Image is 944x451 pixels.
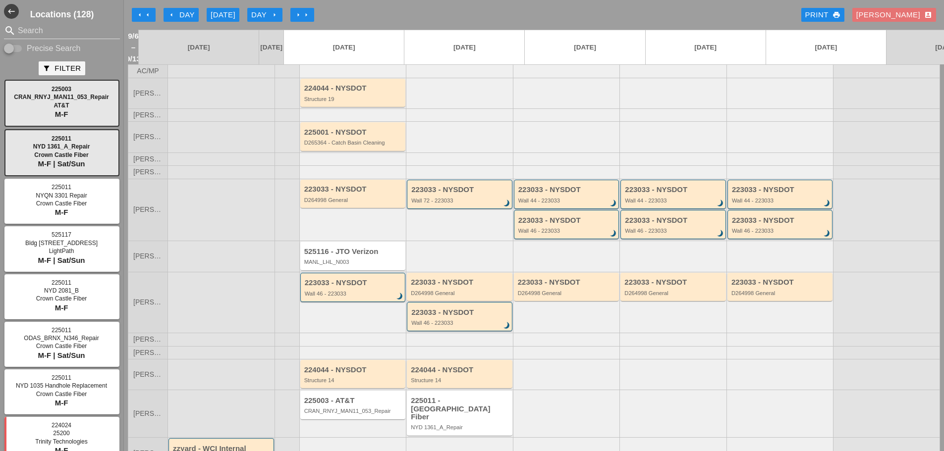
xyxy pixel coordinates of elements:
span: AT&T [54,102,69,109]
button: Move Back 1 Week [132,8,156,22]
button: Shrink Sidebar [4,4,19,19]
input: Search [18,23,106,39]
label: Precise Search [27,44,81,53]
div: Print [805,9,840,21]
i: arrow_right [294,11,302,19]
div: 223033 - NYSDOT [732,186,830,194]
i: account_box [924,11,932,19]
span: 225011 [52,327,71,334]
i: brightness_3 [394,291,405,302]
i: brightness_3 [608,228,619,239]
div: 223033 - NYSDOT [625,186,723,194]
div: 223033 - NYSDOT [732,216,830,225]
i: brightness_3 [501,198,512,209]
a: [DATE] [525,30,645,64]
span: [PERSON_NAME] [133,349,163,356]
div: Structure 14 [304,377,403,383]
a: [DATE] [766,30,886,64]
div: [PERSON_NAME] [856,9,932,21]
div: Wall 44 - 223033 [518,198,616,203]
i: west [4,4,19,19]
span: [PERSON_NAME] [133,299,163,306]
span: 224024 [52,422,71,429]
span: M-F | Sat/Sun [38,159,85,168]
div: Day [251,9,278,21]
div: Filter [43,63,81,74]
div: 223033 - NYSDOT [518,278,617,287]
span: [PERSON_NAME] [133,111,163,119]
span: M-F [55,303,68,312]
i: brightness_3 [822,228,833,239]
div: Wall 46 - 223033 [625,228,723,234]
a: Print [801,8,844,22]
span: ODAS_BRNX_N346_Repair [24,335,99,342]
div: CRAN_RNYJ_MAN11_053_Repair [304,408,403,414]
div: Wall 44 - 223033 [625,198,723,203]
button: [DATE] [207,8,239,22]
span: CRAN_RNYJ_MAN11_053_Repair [14,94,109,100]
i: arrow_right [302,11,310,19]
div: 224044 - NYSDOT [304,366,403,374]
div: Structure 14 [411,377,510,383]
div: 223033 - NYSDOT [518,186,616,194]
button: [PERSON_NAME] [852,8,936,22]
span: M-F [55,208,68,216]
span: [PERSON_NAME] [133,155,163,163]
div: 223033 - NYSDOT [731,278,831,287]
a: [DATE] [284,30,404,64]
span: NYD 2081_B [44,287,79,294]
span: 9/6 – 9/13 [126,30,141,64]
div: 223033 - NYSDOT [411,278,510,287]
span: [PERSON_NAME] [133,133,163,141]
span: M-F | Sat/Sun [38,351,85,359]
span: Crown Castle Fiber [36,200,87,207]
span: [PERSON_NAME] [133,371,163,378]
i: brightness_3 [822,198,833,209]
div: 224044 - NYSDOT [411,366,510,374]
div: D265364 - Catch Basin Cleaning [304,140,403,146]
div: 223033 - NYSDOT [304,185,403,194]
div: 225011 - [GEOGRAPHIC_DATA] Fiber [411,397,510,421]
span: M-F [55,399,68,407]
span: [PERSON_NAME] [133,336,163,343]
span: M-F | Sat/Sun [38,256,85,264]
div: 525116 - JTO Verizon [304,248,403,256]
span: LightPath [49,248,74,254]
span: NYD 1361_A_Repair [33,143,90,150]
span: Crown Castle Fiber [36,391,87,398]
div: MANL_LHL_N003 [304,259,403,265]
i: arrow_left [167,11,175,19]
span: 225011 [52,374,71,381]
i: brightness_3 [715,198,726,209]
i: search [4,25,16,37]
div: D264998 General [411,290,510,296]
span: [PERSON_NAME] [133,410,163,417]
span: [PERSON_NAME] [133,168,163,176]
div: Wall 46 - 223033 [411,320,509,326]
div: Day [167,9,195,21]
span: Crown Castle Fiber [34,151,88,158]
div: Structure 19 [304,96,403,102]
span: M-F [55,110,68,118]
span: Trinity Technologies [35,438,87,445]
span: 25200 [53,430,69,437]
button: Move Ahead 1 Week [290,8,314,22]
div: 223033 - NYSDOT [624,278,723,287]
div: 223033 - NYSDOT [518,216,616,225]
span: [PERSON_NAME] [133,206,163,213]
div: Wall 44 - 223033 [732,198,830,203]
span: Crown Castle Fiber [36,295,87,302]
div: Enable Precise search to match search terms exactly. [4,43,120,54]
a: [DATE] [404,30,524,64]
span: 225011 [52,135,71,142]
div: Wall 46 - 223033 [518,228,616,234]
button: Day [247,8,282,22]
i: print [833,11,840,19]
span: Bldg [STREET_ADDRESS] [25,240,98,247]
div: 223033 - NYSDOT [625,216,723,225]
span: 225011 [52,184,71,191]
div: NYD 1361_A_Repair [411,424,510,430]
span: NYQN 3301 Repair [36,192,87,199]
div: D264998 General [731,290,831,296]
div: D264998 General [624,290,723,296]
